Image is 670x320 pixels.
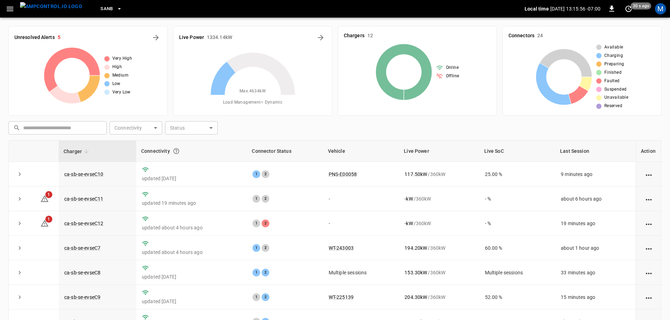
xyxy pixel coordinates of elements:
td: - [323,187,399,211]
div: / 360 kW [405,195,473,202]
div: 1 [252,269,260,276]
span: Available [604,44,623,51]
p: updated 19 minutes ago [142,200,241,207]
div: action cell options [644,294,653,301]
img: ampcontrol.io logo [20,2,82,11]
button: expand row [14,169,25,179]
a: ca-sb-se-evseC7 [64,245,100,251]
button: Connection between the charger and our software. [170,145,183,157]
td: 33 minutes ago [555,260,636,285]
td: about 1 hour ago [555,236,636,260]
td: 9 minutes ago [555,162,636,187]
div: / 360 kW [405,269,473,276]
div: 2 [262,170,269,178]
span: Finished [604,69,622,76]
th: Live SoC [479,141,556,162]
a: ca-sb-se-evseC10 [64,171,103,177]
span: Charging [604,52,623,59]
div: profile-icon [655,3,666,14]
a: WT-225139 [329,294,354,300]
a: WT-243003 [329,245,354,251]
td: 52.00 % [479,285,556,309]
button: expand row [14,243,25,253]
div: 2 [262,244,269,252]
p: - kW [405,195,413,202]
td: 19 minutes ago [555,211,636,236]
button: set refresh interval [623,3,634,14]
p: updated [DATE] [142,175,241,182]
p: 117.50 kW [405,171,427,178]
div: action cell options [644,171,653,178]
td: about 6 hours ago [555,187,636,211]
span: Load Management = Dynamic [223,99,283,106]
p: 153.30 kW [405,269,427,276]
a: 1 [40,195,49,201]
p: 204.30 kW [405,294,427,301]
span: 1 [45,191,52,198]
span: Unavailable [604,94,628,101]
span: Reserved [604,103,622,110]
p: [DATE] 13:15:56 -07:00 [550,5,600,12]
th: Live Power [399,141,479,162]
button: SanB [98,2,125,16]
div: / 360 kW [405,220,473,227]
div: 1 [252,293,260,301]
a: ca-sb-se-evseC8 [64,270,100,275]
th: Last Session [555,141,636,162]
span: Online [446,64,459,71]
div: 2 [262,220,269,227]
th: Action [636,141,661,162]
a: PNS-E00058 [329,171,357,177]
span: 30 s ago [631,2,651,9]
th: Vehicle [323,141,399,162]
span: Very Low [112,89,131,96]
button: expand row [14,194,25,204]
span: Max. 4634 kW [239,88,266,95]
button: expand row [14,267,25,278]
h6: 12 [367,32,373,40]
p: 194.20 kW [405,244,427,252]
a: ca-sb-se-evseC12 [64,221,103,226]
span: Very High [112,55,132,62]
span: 1 [45,216,52,223]
span: SanB [100,5,113,13]
p: updated about 4 hours ago [142,224,241,231]
span: Medium [112,72,129,79]
h6: Connectors [508,32,534,40]
h6: 5 [58,34,60,41]
p: updated [DATE] [142,298,241,305]
h6: Unresolved Alerts [14,34,55,41]
a: 1 [40,220,49,226]
span: High [112,64,122,71]
button: expand row [14,292,25,302]
div: 1 [252,220,260,227]
div: action cell options [644,269,653,276]
a: ca-sb-se-evseC11 [64,196,103,202]
td: Multiple sessions [323,260,399,285]
h6: 24 [537,32,543,40]
div: 2 [262,293,269,301]
div: / 360 kW [405,244,473,252]
button: expand row [14,218,25,229]
p: Local time [525,5,549,12]
td: 25.00 % [479,162,556,187]
td: Multiple sessions [479,260,556,285]
h6: 1334.14 kW [207,34,232,41]
p: - kW [405,220,413,227]
span: Faulted [604,78,620,85]
div: Connectivity [141,145,242,157]
span: Offline [446,73,459,80]
td: - % [479,211,556,236]
button: Energy Overview [315,32,326,43]
a: ca-sb-se-evseC9 [64,294,100,300]
h6: Chargers [344,32,364,40]
div: 1 [252,195,260,203]
h6: Live Power [179,34,204,41]
div: action cell options [644,244,653,252]
span: Low [112,80,120,87]
p: updated [DATE] [142,273,241,280]
td: - [323,211,399,236]
div: 1 [252,244,260,252]
div: 1 [252,170,260,178]
span: Charger [64,147,91,156]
